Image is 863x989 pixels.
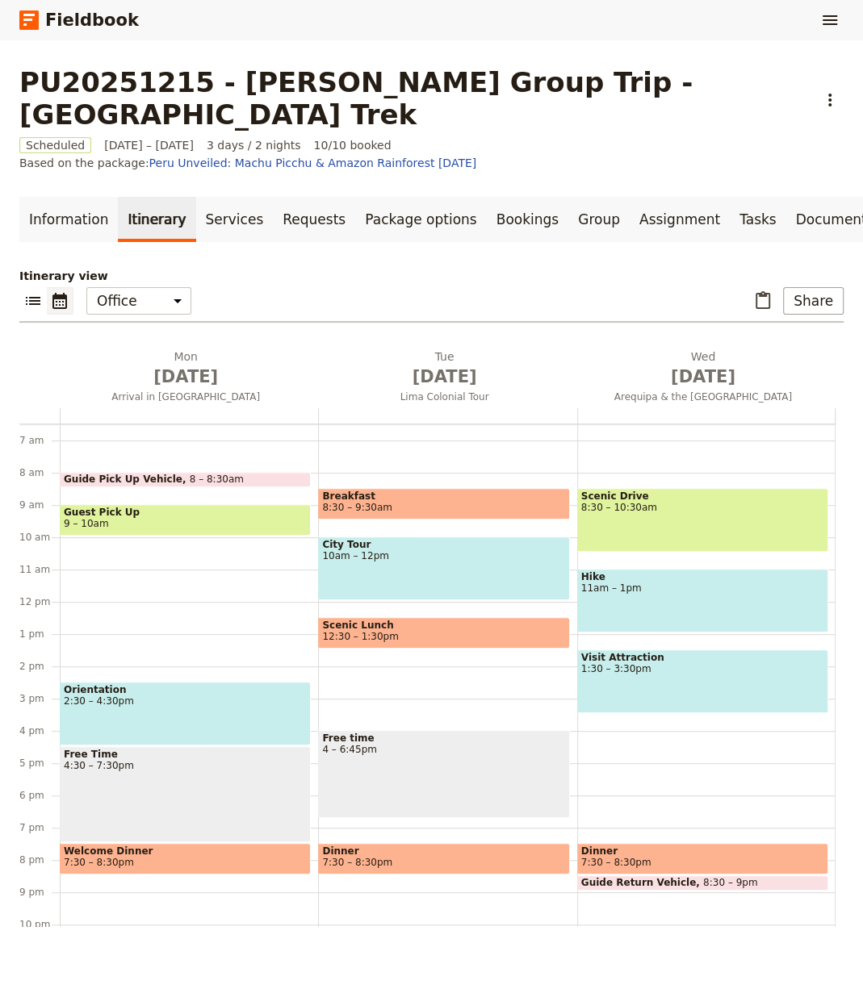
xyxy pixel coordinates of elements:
[318,617,569,649] div: Scenic Lunch12:30 – 1:30pm
[66,365,305,389] span: [DATE]
[149,156,477,169] a: Peru Unveiled: Machu Picchu & Amazon Rainforest [DATE]
[19,287,47,315] button: List view
[577,875,828,891] div: Guide Return Vehicle8:30 – 9pm
[19,155,476,171] span: Based on the package:
[581,652,824,663] span: Visit Attraction
[19,692,60,705] div: 3 pm
[64,845,307,857] span: Welcome Dinner
[322,857,392,868] span: 7:30 – 8:30pm
[19,789,60,802] div: 6 pm
[318,215,576,989] div: Breakfast8:30 – 9:30amCity Tour10am – 12pmScenic Lunch12:30 – 1:30pmFree time4 – 6:45pmDinner7:30...
[322,490,565,502] span: Breakfast
[66,348,305,389] h2: Mon
[783,287,844,315] button: Share
[19,757,60,770] div: 5 pm
[19,499,60,511] div: 9 am
[19,197,118,242] a: Information
[318,843,569,874] div: Dinner7:30 – 8:30pm
[577,348,836,408] button: Wed [DATE]Arequipa & the [GEOGRAPHIC_DATA]
[325,365,563,389] span: [DATE]
[64,507,307,518] span: Guest Pick Up
[577,649,828,713] div: Visit Attraction1:30 – 3:30pm
[314,137,392,153] span: 10/10 booked
[64,760,307,771] span: 4:30 – 7:30pm
[318,730,569,818] div: Free time4 – 6:45pm
[64,474,190,485] span: Guide Pick Up Vehicle
[19,628,60,641] div: 1 pm
[322,631,398,642] span: 12:30 – 1:30pm
[19,137,91,153] span: Scheduled
[487,197,568,242] a: Bookings
[577,390,829,403] span: Arequipa & the [GEOGRAPHIC_DATA]
[322,502,392,513] span: 8:30 – 9:30am
[19,66,806,131] h1: PU20251215 - [PERSON_NAME] Group Trip - [GEOGRAPHIC_DATA] Trek
[568,197,630,242] a: Group
[577,569,828,632] div: Hike11am – 1pm
[19,531,60,544] div: 10 am
[60,472,311,487] div: Guide Pick Up Vehicle8 – 8:30am
[118,197,195,242] a: Itinerary
[19,853,60,866] div: 8 pm
[60,843,311,874] div: Welcome Dinner7:30 – 8:30pm
[207,137,301,153] span: 3 days / 2 nights
[584,348,823,389] h2: Wed
[60,215,318,989] div: Guide Pick Up Vehicle8 – 8:30amGuest Pick Up9 – 10amOrientation2:30 – 4:30pmFree Time4:30 – 7:30p...
[19,724,60,737] div: 4 pm
[60,390,312,403] span: Arrival in [GEOGRAPHIC_DATA]
[703,877,758,888] span: 8:30 – 9pm
[816,6,844,34] button: Show menu
[47,287,73,315] button: Calendar view
[730,197,786,242] a: Tasks
[322,744,565,755] span: 4 – 6:45pm
[581,877,703,888] span: Guide Return Vehicle
[60,682,311,745] div: Orientation2:30 – 4:30pm
[64,518,109,529] span: 9 – 10am
[19,595,60,608] div: 12 pm
[19,466,60,479] div: 8 am
[60,348,318,408] button: Mon [DATE]Arrival in [GEOGRAPHIC_DATA]
[273,197,355,242] a: Requests
[816,86,844,114] button: Actions
[318,536,569,600] div: City Tour10am – 12pm
[64,749,307,760] span: Free Time
[19,434,60,447] div: 7 am
[196,197,274,242] a: Services
[64,695,307,707] span: 2:30 – 4:30pm
[630,197,730,242] a: Assignment
[322,845,565,857] span: Dinner
[581,502,824,513] span: 8:30 – 10:30am
[19,886,60,899] div: 9 pm
[322,620,565,631] span: Scenic Lunch
[322,732,565,744] span: Free time
[19,268,844,284] p: Itinerary view
[64,684,307,695] span: Orientation
[104,137,194,153] span: [DATE] – [DATE]
[64,857,134,868] span: 7:30 – 8:30pm
[581,571,824,582] span: Hike
[581,490,824,502] span: Scenic Drive
[190,474,244,485] span: 8 – 8:30am
[581,663,824,674] span: 1:30 – 3:30pm
[19,6,139,34] a: Fieldbook
[318,488,569,520] div: Breakfast8:30 – 9:30am
[318,348,576,408] button: Tue [DATE]Lima Colonial Tour
[19,821,60,834] div: 7 pm
[355,197,486,242] a: Package options
[19,563,60,576] div: 11 am
[19,918,60,931] div: 10 pm
[318,390,570,403] span: Lima Colonial Tour
[60,504,311,536] div: Guest Pick Up9 – 10am
[581,582,824,594] span: 11am – 1pm
[325,348,563,389] h2: Tue
[577,488,828,552] div: Scenic Drive8:30 – 10:30am
[577,843,828,874] div: Dinner7:30 – 8:30pm
[581,845,824,857] span: Dinner
[584,365,823,389] span: [DATE]
[60,746,311,842] div: Free Time4:30 – 7:30pm
[322,539,565,550] span: City Tour
[322,550,565,561] span: 10am – 12pm
[19,660,60,673] div: 2 pm
[577,215,836,989] div: Scenic Drive8:30 – 10:30amHike11am – 1pmVisit Attraction1:30 – 3:30pmDinner7:30 – 8:30pmGuide Ret...
[581,857,651,868] span: 7:30 – 8:30pm
[749,287,777,315] button: Paste itinerary item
